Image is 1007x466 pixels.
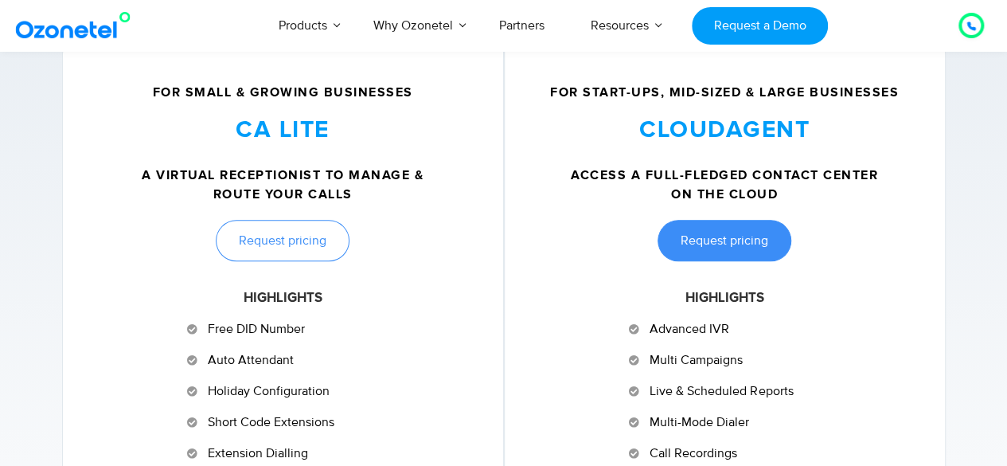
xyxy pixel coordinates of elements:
h3: CLOUDAGENT [529,115,921,146]
span: Advanced IVR [646,319,729,339]
span: Extension Dialling [204,444,308,463]
a: Request pricing [658,220,791,261]
a: Request a Demo [692,7,828,45]
h5: For Small & Growing Businesses [87,86,479,99]
a: Request pricing [216,220,349,261]
h6: HIGHLIGHTS [529,289,921,308]
span: Request pricing [239,234,326,247]
h5: A virtual receptionist to manage & route your calls [123,166,443,204]
span: Short Code Extensions [204,413,334,432]
span: Holiday Configuration [204,382,330,401]
h5: Access a full-fledged contact center on the cloud [564,166,885,204]
span: Request pricing [681,234,768,247]
span: Multi-Mode Dialer [646,413,749,432]
span: Live & Scheduled Reports [646,382,793,401]
h5: For Start-ups, Mid-Sized & Large Businesses [529,86,921,99]
span: Call Recordings [646,444,737,463]
span: Free DID Number [204,319,305,339]
h6: HIGHLIGHTS [87,289,479,308]
span: Auto Attendant [204,350,294,370]
span: Multi Campaigns [646,350,743,370]
h3: CA LITE [87,115,479,146]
